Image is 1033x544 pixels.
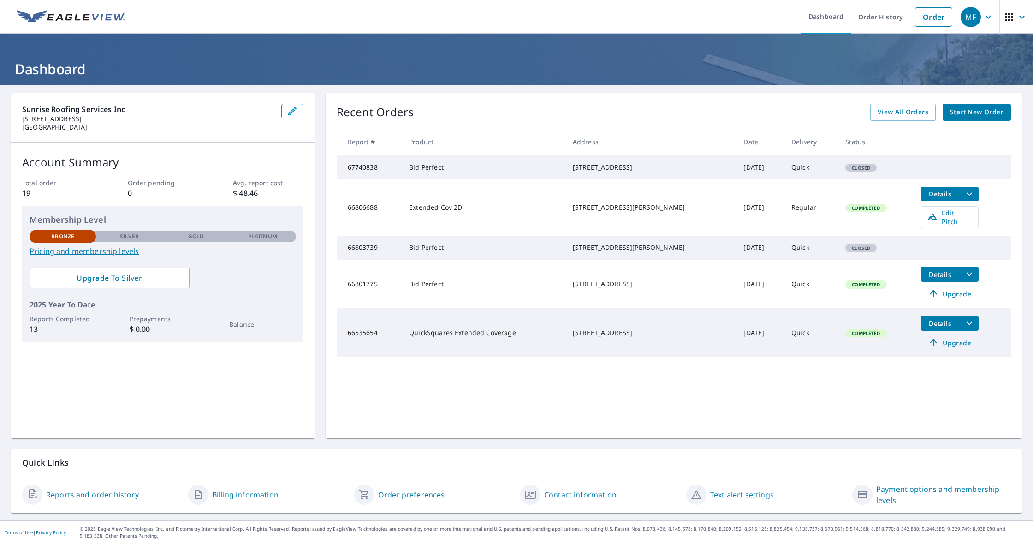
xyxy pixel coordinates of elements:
p: Balance [229,319,296,329]
span: Upgrade To Silver [37,273,182,283]
p: 19 [22,188,92,199]
p: Membership Level [30,213,296,226]
p: Order pending [128,178,198,188]
td: Quick [784,308,838,357]
td: 66535654 [337,308,402,357]
td: Bid Perfect [402,260,565,308]
a: Edit Pitch [921,206,979,228]
th: Status [838,128,913,155]
button: filesDropdownBtn-66801775 [960,267,979,282]
td: 66803739 [337,236,402,260]
span: Completed [846,281,885,288]
a: Reports and order history [46,489,139,500]
p: [STREET_ADDRESS] [22,115,274,123]
p: Quick Links [22,457,1011,468]
a: Privacy Policy [36,529,66,536]
button: detailsBtn-66535654 [921,316,960,331]
p: Account Summary [22,154,303,171]
span: Edit Pitch [927,208,973,226]
p: 0 [128,188,198,199]
th: Product [402,128,565,155]
td: Bid Perfect [402,155,565,179]
button: detailsBtn-66801775 [921,267,960,282]
p: $ 0.00 [130,324,196,335]
p: Avg. report cost [233,178,303,188]
span: Details [926,270,954,279]
h1: Dashboard [11,59,1022,78]
span: Upgrade [926,337,973,348]
td: Bid Perfect [402,236,565,260]
td: 66801775 [337,260,402,308]
a: Payment options and membership levels [876,484,1011,506]
div: [STREET_ADDRESS][PERSON_NAME] [573,243,729,252]
a: Billing information [212,489,279,500]
td: Quick [784,155,838,179]
div: [STREET_ADDRESS] [573,279,729,289]
p: Prepayments [130,314,196,324]
a: Order preferences [378,489,445,500]
p: | [5,530,66,535]
p: Total order [22,178,92,188]
span: Completed [846,205,885,211]
span: Details [926,319,954,328]
a: Upgrade To Silver [30,268,190,288]
a: Upgrade [921,335,979,350]
td: Regular [784,179,838,236]
p: Recent Orders [337,104,414,121]
img: EV Logo [17,10,125,24]
p: Silver [120,232,139,241]
p: © 2025 Eagle View Technologies, Inc. and Pictometry International Corp. All Rights Reserved. Repo... [80,526,1028,539]
button: detailsBtn-66806688 [921,187,960,201]
a: Pricing and membership levels [30,246,296,257]
div: [STREET_ADDRESS] [573,163,729,172]
span: View All Orders [878,106,928,118]
td: [DATE] [736,260,784,308]
p: Reports Completed [30,314,96,324]
th: Delivery [784,128,838,155]
th: Date [736,128,784,155]
td: 66806688 [337,179,402,236]
a: Contact information [544,489,617,500]
p: [GEOGRAPHIC_DATA] [22,123,274,131]
button: filesDropdownBtn-66806688 [960,187,979,201]
a: Upgrade [921,286,979,301]
span: Upgrade [926,288,973,299]
p: Platinum [248,232,277,241]
span: Closed [846,165,876,171]
div: MF [961,7,981,27]
td: [DATE] [736,308,784,357]
td: Extended Cov 2D [402,179,565,236]
span: Start New Order [950,106,1003,118]
p: $ 48.46 [233,188,303,199]
button: filesDropdownBtn-66535654 [960,316,979,331]
p: 13 [30,324,96,335]
th: Address [565,128,736,155]
p: Gold [188,232,204,241]
td: Quick [784,236,838,260]
a: View All Orders [870,104,936,121]
span: Details [926,189,954,198]
td: Quick [784,260,838,308]
div: [STREET_ADDRESS][PERSON_NAME] [573,203,729,212]
div: [STREET_ADDRESS] [573,328,729,337]
td: [DATE] [736,236,784,260]
a: Terms of Use [5,529,33,536]
th: Report # [337,128,402,155]
p: Sunrise Roofing Services Inc [22,104,274,115]
a: Text alert settings [710,489,774,500]
a: Order [915,7,952,27]
td: QuickSquares Extended Coverage [402,308,565,357]
p: 2025 Year To Date [30,299,296,310]
span: Completed [846,330,885,337]
a: Start New Order [943,104,1011,121]
p: Bronze [51,232,74,241]
td: [DATE] [736,155,784,179]
span: Closed [846,245,876,251]
td: 67740838 [337,155,402,179]
td: [DATE] [736,179,784,236]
